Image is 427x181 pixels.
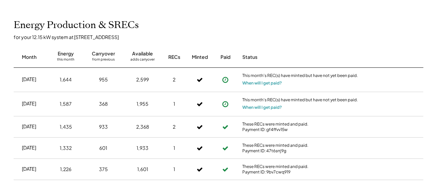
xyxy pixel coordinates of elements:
div: 1 [173,166,175,173]
div: Energy [58,50,74,57]
div: 1 [173,101,175,107]
div: Paid [220,54,230,61]
div: 1 [173,145,175,152]
div: This month's REC(s) have minted but have not yet been paid. [242,73,358,80]
div: Status [242,54,358,61]
div: 1,644 [60,76,72,83]
div: 2 [173,76,175,83]
div: [DATE] [22,144,36,151]
div: 1,955 [137,101,148,107]
div: 1,435 [60,124,72,130]
div: 2 [173,124,175,130]
div: These RECs were minted and paid. Payment ID: 9bv7cwq919 [242,164,358,174]
div: 2,599 [136,76,149,83]
div: These RECs were minted and paid. Payment ID: gf4ffvv15w [242,121,358,132]
button: Payment approved, but not yet initiated. [220,99,230,109]
button: When will I get paid? [242,104,282,111]
h2: Energy Production & SRECs [14,20,139,31]
div: 2,368 [136,124,149,130]
div: RECs [168,54,180,61]
div: [DATE] [22,123,36,130]
div: 955 [99,76,108,83]
div: Available [132,50,153,57]
div: [DATE] [22,166,36,172]
div: 1,933 [137,145,148,152]
div: 375 [99,166,108,173]
div: adds carryover [130,57,155,64]
div: 1,332 [60,145,72,152]
div: from previous [92,57,115,64]
div: Minted [192,54,208,61]
div: Carryover [92,50,115,57]
div: [DATE] [22,76,36,83]
div: 1,587 [60,101,72,107]
button: When will I get paid? [242,80,282,87]
div: This month's REC(s) have minted but have not yet been paid. [242,97,358,104]
div: 1,601 [137,166,148,173]
div: this month [57,57,74,64]
button: Payment approved, but not yet initiated. [220,75,230,85]
div: [DATE] [22,100,36,107]
div: Month [22,54,37,61]
div: These RECs were minted and paid. Payment ID: 47t6srrj9g [242,143,358,153]
div: 601 [99,145,107,152]
div: 933 [99,124,108,130]
div: 368 [99,101,108,107]
div: 1,226 [60,166,71,173]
